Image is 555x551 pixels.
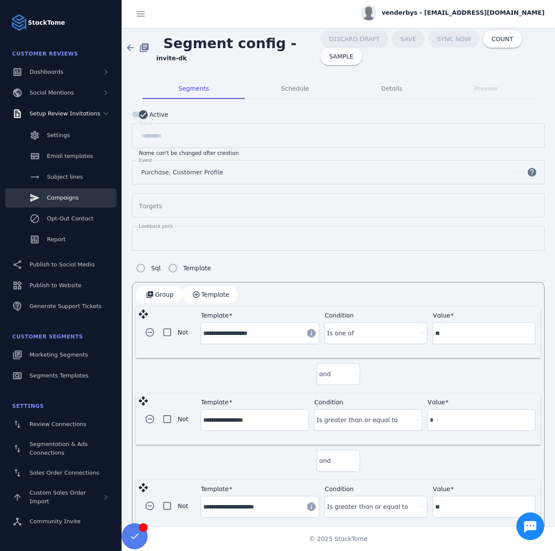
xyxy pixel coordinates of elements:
[319,456,331,466] span: and
[201,312,229,319] mat-label: Template
[5,188,116,207] a: Campaigns
[201,485,229,492] mat-label: Template
[309,535,368,544] span: © 2025 StackTome
[132,160,545,193] mat-form-field: Segment events
[156,55,187,62] strong: invite-dk
[428,399,445,406] mat-label: Value
[30,372,89,379] span: Segments Templates
[203,502,301,512] input: Template
[319,369,331,379] span: and
[5,209,116,228] a: Opt-Out Contact
[176,327,188,338] label: Not
[47,174,83,180] span: Subject lines
[132,193,545,226] mat-form-field: Segment targets
[5,436,116,462] a: Segmentation & Ads Connections
[30,282,81,289] span: Publish to Website
[433,485,450,492] mat-label: Value
[139,157,155,163] mat-label: Events
[327,502,408,512] span: Is greater than or equal to
[5,415,116,434] a: Review Connections
[361,5,377,20] img: profile.jpg
[5,366,116,385] a: Segments Templates
[5,345,116,364] a: Marketing Segments
[12,334,83,340] span: Customer Segments
[5,147,116,166] a: Email templates
[5,126,116,145] a: Settings
[176,501,188,511] label: Not
[30,69,63,75] span: Dashboards
[178,85,209,92] span: Segments
[30,110,100,117] span: Setup Review Invitations
[522,167,542,177] mat-icon: help
[30,441,88,456] span: Segmentation & Ads Connections
[281,85,309,92] span: Schedule
[139,121,152,126] mat-label: Name
[47,132,70,138] span: Settings
[5,276,116,295] a: Publish to Website
[492,36,513,42] span: COUNT
[47,215,93,222] span: Opt-Out Contact
[5,255,116,274] a: Publish to Social Media
[176,414,188,424] label: Not
[5,463,116,482] a: Sales Order Connections
[141,167,223,177] span: Purchase, Customer Profile
[203,328,301,338] input: Template
[28,18,65,27] strong: StackTome
[202,292,229,298] span: Template
[47,194,79,201] span: Campaigns
[381,85,403,92] span: Details
[325,312,354,319] mat-label: Condition
[5,297,116,316] a: Generate Support Tickets
[10,14,28,31] img: Logo image
[12,403,44,409] span: Settings
[47,236,66,243] span: Report
[182,286,238,303] button: Template
[325,485,354,492] mat-label: Condition
[12,51,78,57] span: Customer Reviews
[30,261,95,268] span: Publish to Social Media
[314,399,344,406] mat-label: Condition
[136,286,182,303] button: Group
[5,230,116,249] a: Report
[155,292,174,298] span: Group
[156,28,304,59] span: Segment config -
[483,30,522,48] button: COUNT
[30,421,86,427] span: Review Connections
[139,43,149,53] mat-icon: library_books
[30,89,74,96] span: Social Mentions
[361,5,545,20] button: venderbys - [EMAIL_ADDRESS][DOMAIN_NAME]
[327,328,354,338] span: Is one of
[320,48,362,65] button: SAMPLE
[182,263,211,273] label: Template
[148,109,168,120] label: Active
[30,469,99,476] span: Sales Order Connections
[132,123,545,157] mat-form-field: Segment name
[306,328,317,338] mat-icon: info
[139,203,162,210] mat-label: Targets
[203,415,306,425] input: Template
[30,351,88,358] span: Marketing Segments
[139,223,177,229] mat-label: Lookback period
[132,259,211,277] mat-radio-group: Segment config type
[139,148,239,157] mat-hint: Name can't be changed after creation
[47,153,93,159] span: Email templates
[30,303,102,309] span: Generate Support Tickets
[149,263,161,273] label: Sql
[5,512,116,531] a: Community Invite
[306,502,317,512] mat-icon: info
[329,53,353,59] span: SAMPLE
[30,518,81,525] span: Community Invite
[5,167,116,187] a: Subject lines
[317,415,398,425] span: Is greater than or equal to
[30,489,86,505] span: Custom Sales Order Import
[433,312,450,319] mat-label: Value
[382,8,545,17] span: venderbys - [EMAIL_ADDRESS][DOMAIN_NAME]
[201,399,229,406] mat-label: Template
